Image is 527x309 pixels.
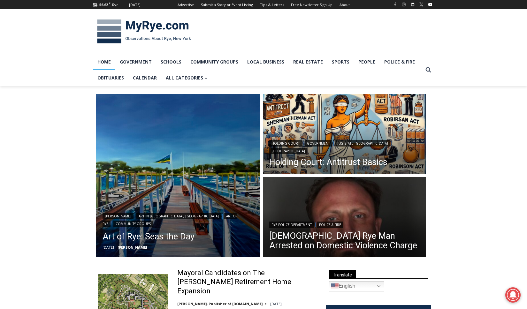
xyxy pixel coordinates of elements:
a: Instagram [400,1,408,8]
span: – [116,245,118,250]
a: Sports [327,54,354,70]
a: Art of Rye: Seas the Day [103,230,253,243]
a: [US_STATE][GEOGRAPHIC_DATA] [335,140,390,147]
a: Obituaries [93,70,128,86]
a: English [329,281,384,291]
a: All Categories [161,70,212,86]
a: Home [93,54,115,70]
span: 56.62 [99,2,108,7]
div: | | | [103,212,253,227]
a: Read More 42 Year Old Rye Man Arrested on Domestic Violence Charge [263,177,426,259]
a: Real Estate [289,54,327,70]
nav: Primary Navigation [93,54,423,86]
a: X [417,1,425,8]
span: F [109,1,111,5]
a: Mayoral Candidates on The [PERSON_NAME] Retirement Home Expansion [177,268,317,296]
a: Police & Fire [317,222,343,228]
span: Translate [329,270,356,279]
time: [DATE] [103,245,114,250]
img: [PHOTO: Seas the Day - Shenorock Shore Club Marina, Rye 36” X 48” Oil on canvas, Commissioned & E... [96,94,260,257]
a: Holding Court [269,140,302,147]
div: [DATE] [129,2,141,8]
a: Schools [156,54,186,70]
div: | [269,220,420,228]
div: Rye [112,2,118,8]
a: [PERSON_NAME] [103,213,134,219]
a: [PERSON_NAME], Publisher of [DOMAIN_NAME] [177,301,263,306]
span: All Categories [166,74,208,81]
a: Read More Holding Court: Antitrust Basics [263,94,426,176]
img: MyRye.com [93,15,195,48]
time: [DATE] [270,301,282,306]
a: Local Business [243,54,289,70]
a: [DEMOGRAPHIC_DATA] Rye Man Arrested on Domestic Violence Charge [269,231,420,250]
img: Holding Court Anti Trust Basics Illustration DALLE 2025-10-14 [263,94,426,176]
a: [PERSON_NAME] [118,245,147,250]
a: Rye Police Department [269,222,314,228]
a: Police & Fire [380,54,419,70]
a: Read More Art of Rye: Seas the Day [96,94,260,257]
img: en [331,283,339,290]
a: [GEOGRAPHIC_DATA] [269,148,307,154]
a: Government [305,140,332,147]
a: Government [115,54,156,70]
a: People [354,54,380,70]
a: Community Groups [113,221,153,227]
a: Facebook [391,1,399,8]
a: YouTube [426,1,434,8]
a: Community Groups [186,54,243,70]
div: | | | [269,139,420,154]
img: (PHOTO: Rye PD arrested Michael P. O’Connell, age 42 of Rye, NY, on a domestic violence charge on... [263,177,426,259]
a: Art in [GEOGRAPHIC_DATA], [GEOGRAPHIC_DATA] [136,213,221,219]
button: View Search Form [423,64,434,76]
a: Linkedin [409,1,416,8]
a: Calendar [128,70,161,86]
a: Holding Court: Antitrust Basics [269,157,420,167]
